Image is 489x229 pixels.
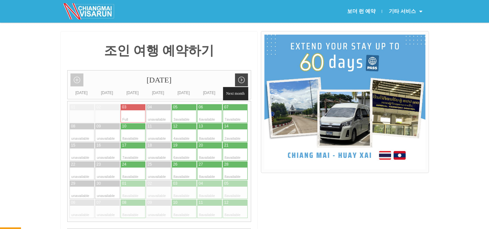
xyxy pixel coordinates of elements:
h4: 조인 여행 예약하기 [67,44,251,57]
div: 28 [224,162,229,167]
div: 02 [97,104,101,110]
a: 보더 런 예약 [340,4,382,19]
a: Next month [235,73,248,86]
div: 14 [224,124,229,129]
div: 29 [71,181,75,186]
div: 10 [173,200,177,205]
div: 04 [199,181,203,186]
div: 27 [199,162,203,167]
div: 30 [97,181,101,186]
div: 12 [224,200,229,205]
div: 22 [71,162,75,167]
div: [DATE] [145,90,171,96]
div: 19 [173,143,177,148]
div: [DATE] [120,90,145,96]
div: 06 [71,200,75,205]
div: 02 [148,181,152,186]
div: 11 [199,200,203,205]
div: [DATE] [69,90,94,96]
div: 24 [122,162,126,167]
div: 03 [122,104,126,110]
div: 05 [173,104,177,110]
div: 25 [148,162,152,167]
div: 26 [173,162,177,167]
span: Next month [223,87,248,100]
div: [DATE] [171,90,197,96]
div: [DATE] [222,90,248,96]
div: 12 [173,124,177,129]
div: 23 [97,162,101,167]
div: 15 [71,143,75,148]
div: 20 [199,143,203,148]
div: 07 [224,104,229,110]
a: 기타 서비스 [382,4,429,19]
nav: 메뉴 [244,4,429,19]
div: 01 [71,104,75,110]
div: 01 [122,181,126,186]
div: [DATE] [94,90,120,96]
div: 13 [199,124,203,129]
div: 05 [224,181,229,186]
div: 06 [199,104,203,110]
div: 17 [122,143,126,148]
div: 09 [148,200,152,205]
div: 09 [97,124,101,129]
div: 18 [148,143,152,148]
div: 04 [148,104,152,110]
div: [DATE] [197,90,222,96]
div: 08 [71,124,75,129]
div: 10 [122,124,126,129]
div: [DATE] [68,71,251,90]
div: 21 [224,143,229,148]
div: 16 [97,143,101,148]
font: 기타 서비스 [388,8,416,15]
div: 07 [97,200,101,205]
div: 03 [173,181,177,186]
div: 08 [122,200,126,205]
div: 11 [148,124,152,129]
